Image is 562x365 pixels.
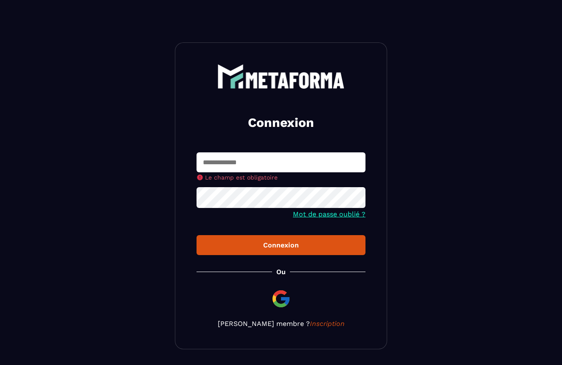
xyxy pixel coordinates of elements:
[310,320,345,328] a: Inscription
[197,235,365,255] button: Connexion
[207,114,355,131] h2: Connexion
[197,320,365,328] p: [PERSON_NAME] membre ?
[197,64,365,89] a: logo
[293,210,365,218] a: Mot de passe oublié ?
[276,268,286,276] p: Ou
[217,64,345,89] img: logo
[205,174,278,181] span: Le champ est obligatoire
[203,241,359,249] div: Connexion
[271,289,291,309] img: google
